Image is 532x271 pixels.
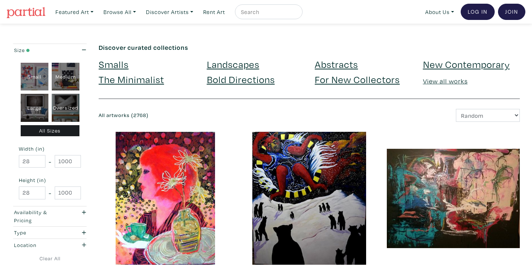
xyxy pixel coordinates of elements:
a: View all works [423,77,468,85]
a: Featured Art [52,4,97,20]
div: Size [14,46,65,54]
div: Oversized [52,94,79,122]
div: Large [21,94,48,122]
a: The Minimalist [99,73,164,86]
small: Width (in) [19,146,81,151]
a: Browse All [100,4,139,20]
h6: Discover curated collections [99,44,520,52]
a: Bold Directions [207,73,275,86]
div: Location [14,241,65,249]
div: Availability & Pricing [14,208,65,224]
a: For New Collectors [315,73,400,86]
a: Clear All [12,254,88,263]
div: Type [14,229,65,237]
button: Type [12,227,88,239]
h6: All artworks (2768) [99,112,304,119]
a: Rent Art [200,4,228,20]
a: Discover Artists [143,4,197,20]
button: Location [12,239,88,251]
a: About Us [422,4,457,20]
button: Size [12,44,88,56]
a: Join [498,4,525,20]
button: Availability & Pricing [12,206,88,226]
div: All Sizes [21,125,79,137]
div: Medium [52,63,79,91]
small: Height (in) [19,178,81,183]
a: Landscapes [207,58,259,71]
a: Smalls [99,58,129,71]
a: Log In [461,4,495,20]
a: New Contemporary [423,58,510,71]
span: - [49,157,51,167]
div: Small [21,63,48,91]
a: Abstracts [315,58,358,71]
span: - [49,188,51,198]
input: Search [240,7,296,17]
